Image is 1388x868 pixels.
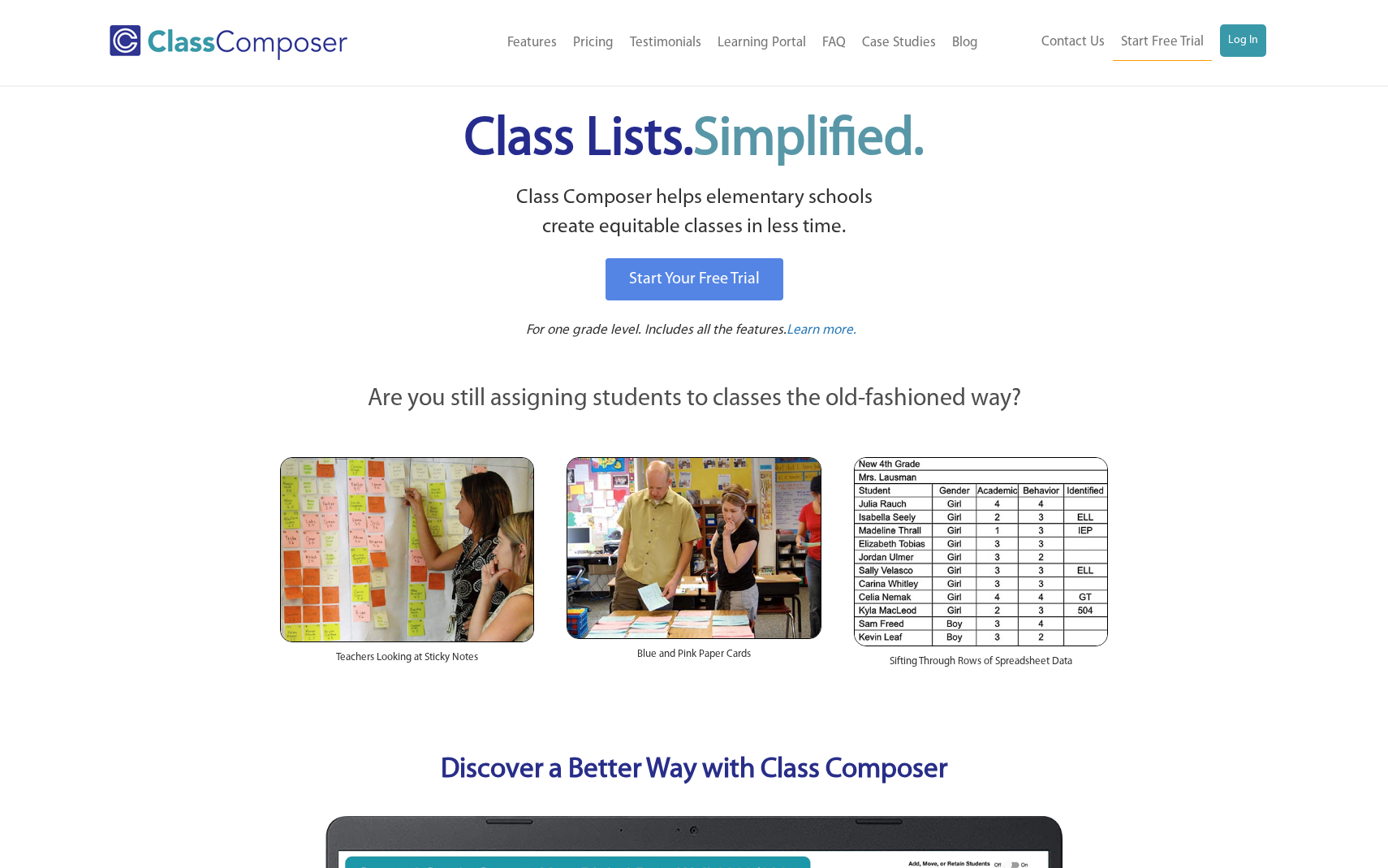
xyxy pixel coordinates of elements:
a: Blog [944,25,986,61]
img: Spreadsheets [854,457,1108,646]
span: Simplified. [693,114,924,166]
div: Blue and Pink Paper Cards [567,639,821,678]
a: Features [499,25,565,61]
a: Contact Us [1033,24,1113,60]
p: Discover a Better Way with Class Composer [264,750,1124,792]
img: Class Composer [110,25,347,60]
img: Blue and Pink Paper Cards [567,457,821,638]
a: Learning Portal [709,25,814,61]
img: Teachers Looking at Sticky Notes [280,457,534,642]
a: Start Free Trial [1113,24,1212,61]
a: Learn more. [787,321,856,341]
span: Start Your Free Trial [629,271,760,287]
nav: Header Menu [414,25,986,61]
p: Are you still assigning students to classes the old-fashioned way? [280,382,1108,417]
span: Class Lists. [464,114,924,166]
a: Log In [1220,24,1266,57]
div: Sifting Through Rows of Spreadsheet Data [854,646,1108,685]
a: FAQ [814,25,854,61]
a: Case Studies [854,25,944,61]
nav: Header Menu [986,24,1266,61]
div: Teachers Looking at Sticky Notes [280,642,534,681]
span: For one grade level. Includes all the features. [526,323,787,337]
a: Testimonials [622,25,709,61]
span: Learn more. [787,323,856,337]
a: Pricing [565,25,622,61]
p: Class Composer helps elementary schools create equitable classes in less time. [278,184,1110,243]
a: Start Your Free Trial [606,258,783,300]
